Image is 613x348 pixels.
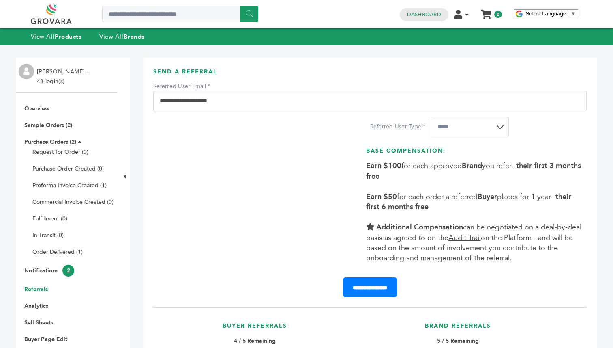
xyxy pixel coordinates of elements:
[437,337,479,345] b: 5 / 5 Remaining
[360,322,555,336] h3: Brand Referrals
[568,11,568,17] span: ​
[525,11,566,17] span: Select Language
[448,233,481,243] u: Audit Trail
[478,192,497,202] b: Buyer
[55,32,81,41] strong: Products
[24,319,53,326] a: Sell Sheets
[376,222,463,232] b: Additional Compensation
[32,248,83,256] a: Order Delivered (1)
[62,265,74,277] span: 2
[366,161,581,263] span: for each approved you refer - for each order a referred places for 1 year - can be negotiated on ...
[370,123,427,131] label: Referred User Type
[32,215,67,223] a: Fulfillment (0)
[32,198,114,206] a: Commercial Invoice Created (0)
[570,11,576,17] span: ▼
[99,32,145,41] a: View AllBrands
[124,32,145,41] strong: Brands
[24,335,67,343] a: Buyer Page Edit
[366,147,583,161] h3: Base Compensation:
[31,32,82,41] a: View AllProducts
[366,161,401,171] b: Earn $100
[366,161,581,181] b: their first 3 months free
[32,148,88,156] a: Request for Order (0)
[24,138,76,146] a: Purchase Orders (2)
[102,6,258,22] input: Search a product or brand...
[525,11,576,17] a: Select Language​
[153,82,210,91] label: Referred User Email
[494,11,502,18] span: 0
[234,337,276,345] b: 4 / 5 Remaining
[366,192,397,202] b: Earn $50
[157,322,352,336] h3: Buyer Referrals
[24,267,74,275] a: Notifications2
[32,182,107,189] a: Proforma Invoice Created (1)
[24,302,48,310] a: Analytics
[24,285,48,293] a: Referrals
[481,7,491,16] a: My Cart
[19,64,34,79] img: profile.png
[407,11,441,18] a: Dashboard
[153,68,587,82] h3: Send A Referral
[24,105,49,112] a: Overview
[32,231,64,239] a: In-Transit (0)
[37,67,90,86] li: [PERSON_NAME] - 48 login(s)
[32,165,104,173] a: Purchase Order Created (0)
[366,192,571,212] b: their first 6 months free
[462,161,482,171] b: Brand
[24,121,72,129] a: Sample Orders (2)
